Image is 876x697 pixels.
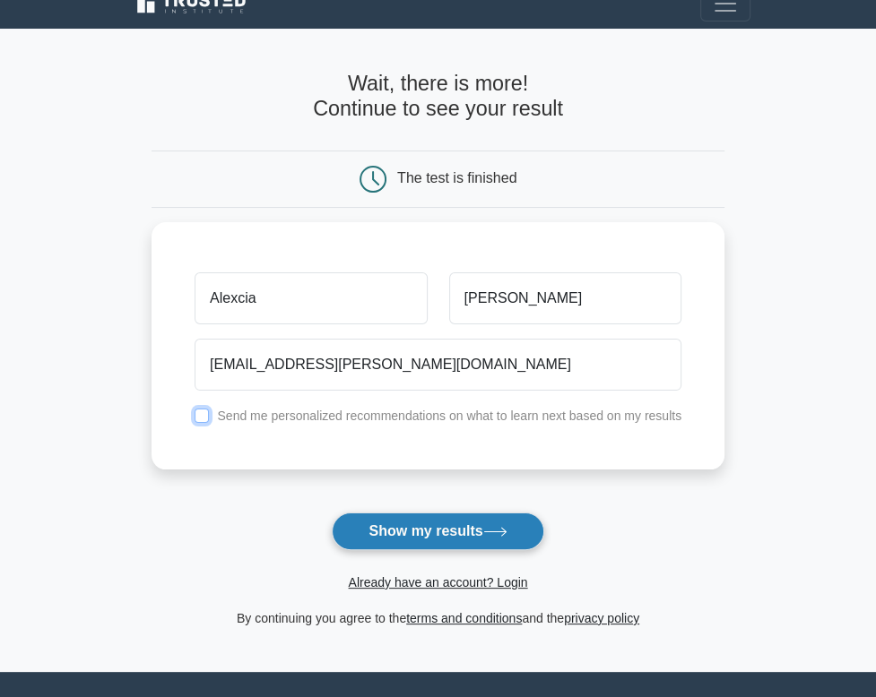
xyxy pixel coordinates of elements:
button: Show my results [332,512,543,550]
a: Already have an account? Login [348,575,527,589]
input: Email [195,339,681,391]
div: By continuing you agree to the and the [141,607,735,629]
input: First name [195,272,427,324]
input: Last name [449,272,681,324]
label: Send me personalized recommendations on what to learn next based on my results [217,409,681,423]
a: terms and conditions [406,611,522,625]
div: The test is finished [397,170,516,185]
a: privacy policy [564,611,639,625]
h4: Wait, there is more! Continue to see your result [152,72,724,122]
